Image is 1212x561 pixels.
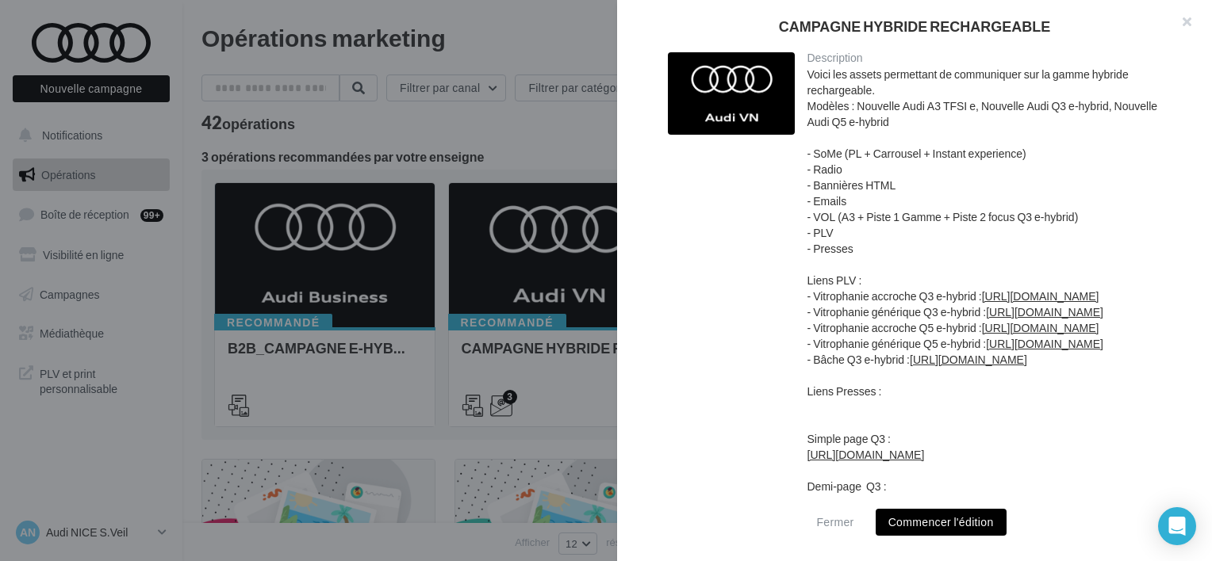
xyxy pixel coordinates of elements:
button: Fermer [810,513,860,532]
a: [URL][DOMAIN_NAME] [982,321,1099,334]
div: Open Intercom Messenger [1158,507,1196,545]
div: Description [807,52,1162,63]
div: CAMPAGNE HYBRIDE RECHARGEABLE [642,19,1187,33]
a: [URL][DOMAIN_NAME] [986,305,1103,319]
a: [URL][DOMAIN_NAME] [986,337,1103,350]
a: [URL][DOMAIN_NAME] [982,289,1099,303]
a: [URL][DOMAIN_NAME] [910,353,1027,366]
a: [URL][DOMAIN_NAME] [807,495,925,509]
button: Commencer l'édition [876,509,1007,536]
a: [URL][DOMAIN_NAME] [807,448,925,461]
